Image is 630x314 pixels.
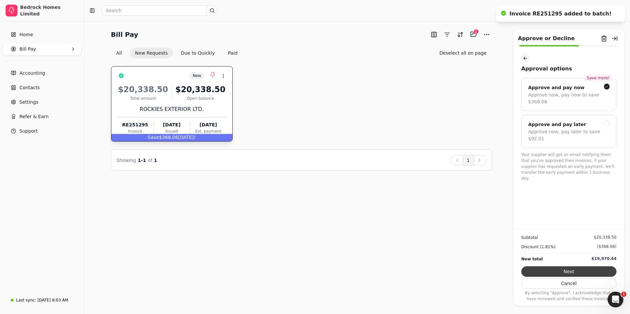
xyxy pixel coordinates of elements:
div: $19,970.44 [591,256,616,262]
a: Accounting [3,66,81,80]
div: RE251295 [117,121,153,128]
a: Settings [3,95,81,109]
span: 1 [154,158,157,163]
div: Approve or Decline [518,35,575,42]
div: Invoice [117,128,153,134]
div: [DATE] [190,121,226,128]
div: Approve now, pay later to save $92.01 [528,128,610,142]
span: New [193,73,201,79]
button: 1 [463,155,474,166]
span: Support [19,128,38,135]
button: Next [521,266,616,277]
button: Support [3,124,81,138]
div: $20,338.50 [594,234,616,240]
div: Approve and pay now [528,84,585,92]
iframe: Intercom live chat [608,292,623,307]
a: Home [3,28,81,41]
span: Accounting [19,70,45,77]
div: Bedrock Homes Limited [20,4,78,17]
a: Contacts [3,81,81,94]
button: Bill Pay [3,42,81,56]
div: New total [521,256,543,262]
button: All [111,48,127,58]
button: Paid [223,48,243,58]
div: Discount (1.81%) [521,244,556,250]
input: Search [101,5,217,16]
div: Approval options [521,65,616,73]
div: ($368.06) [597,244,616,249]
button: More [481,29,492,40]
div: Approve now, pay now to save $368.06 [528,92,610,105]
p: Your supplier will get an email notifying them that you've approved their invoices. If your suppl... [521,152,616,181]
div: ROCKIES EXTERIOR LTD. [117,105,226,113]
h2: Bill Pay [111,29,138,40]
div: Approve and pay later [528,120,586,128]
span: Showing [117,158,136,163]
button: Refer & Earn [3,110,81,123]
span: Save [148,135,159,140]
span: [DATE]! [178,135,196,140]
a: Last sync:[DATE] 8:03 AM [3,294,81,306]
button: Deselect all on page [434,48,492,58]
div: [DATE] 8:03 AM [37,297,68,303]
div: $20,338.50 [117,84,169,95]
span: 1 [621,292,626,297]
div: 1 [473,29,479,34]
button: New Requests [130,48,173,58]
button: Batch (1) [468,29,479,39]
div: [DATE] [154,121,190,128]
div: Save more! [584,74,612,82]
div: Invoice RE251295 added to batch! [509,10,612,18]
span: of [148,158,152,163]
span: Home [19,31,33,38]
div: $20,338.50 [175,84,226,95]
div: Issued [154,128,190,134]
button: Sort [455,29,466,40]
button: Cancel [521,278,616,289]
div: Open balance [175,95,226,101]
div: Subtotal [521,234,538,241]
div: Est. payment [190,128,226,134]
p: By selecting "Approve", I acknowledge that I have reviewed and verified these invoices. [521,290,616,302]
span: Contacts [19,84,40,91]
div: Total amount [117,95,169,101]
div: Invoice filter options [111,48,243,58]
button: Due to Quickly [176,48,220,58]
span: Bill Pay [19,46,36,53]
div: Last sync: [16,297,36,303]
span: Refer & Earn [19,113,49,120]
span: Settings [19,99,38,106]
span: 1 - 1 [138,158,146,163]
div: $368.06 [111,134,232,141]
